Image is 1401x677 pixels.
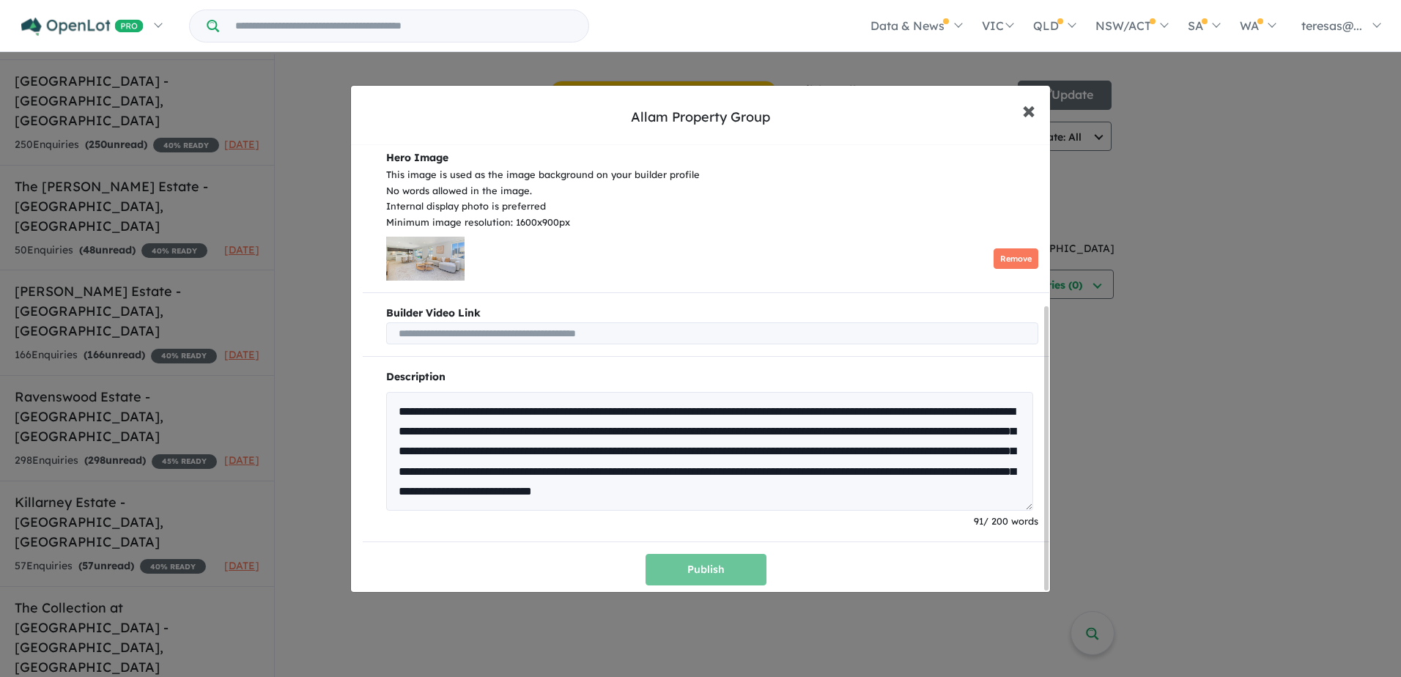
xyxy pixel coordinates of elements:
[1301,18,1362,33] span: teresas@...
[386,151,448,164] b: Hero Image
[994,248,1038,270] button: Remove
[386,237,465,281] img: Hero-Image-1600x900.jpg
[631,108,770,127] div: Allam Property Group
[222,10,585,42] input: Try estate name, suburb, builder or developer
[386,305,1038,322] b: Builder Video Link
[386,514,1038,530] div: 91 / 200 words
[21,18,144,36] img: Openlot PRO Logo White
[386,369,1038,386] p: Description
[646,554,766,585] button: Publish
[386,167,1038,231] div: This image is used as the image background on your builder profile No words allowed in the image....
[1022,94,1035,125] span: ×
